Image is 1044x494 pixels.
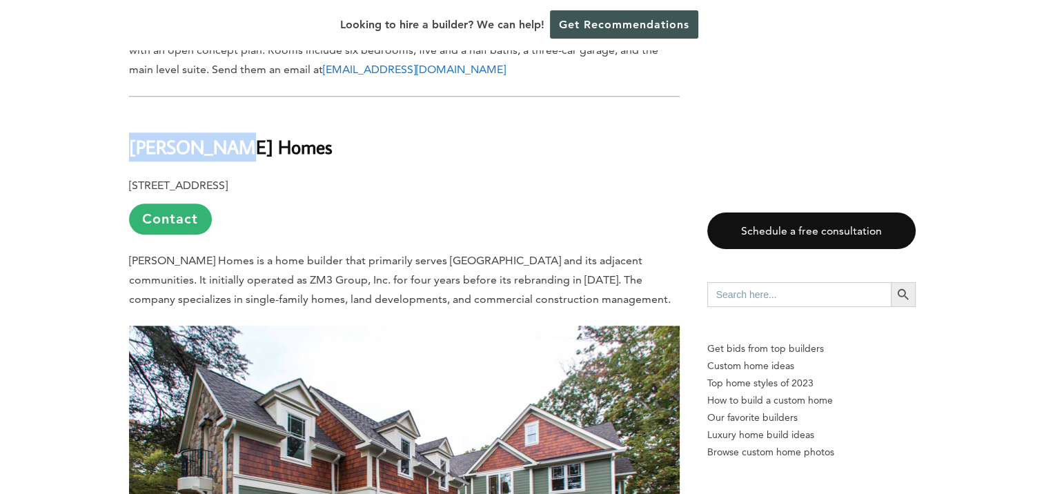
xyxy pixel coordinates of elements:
a: Schedule a free consultation [707,213,916,249]
b: [STREET_ADDRESS] [129,179,228,192]
a: Contact [129,204,212,235]
input: Search here... [707,282,891,307]
a: Get Recommendations [550,10,698,39]
a: Custom home ideas [707,357,916,375]
a: How to build a custom home [707,392,916,409]
a: Browse custom home photos [707,444,916,461]
p: Get bids from top builders [707,340,916,357]
a: Top home styles of 2023 [707,375,916,392]
svg: Search [896,287,911,302]
a: Luxury home build ideas [707,426,916,444]
a: [EMAIL_ADDRESS][DOMAIN_NAME] [323,63,506,76]
b: [PERSON_NAME] Homes [129,135,333,159]
span: [PERSON_NAME] Homes is a home builder that primarily serves [GEOGRAPHIC_DATA] and its adjacent co... [129,254,671,306]
a: Our favorite builders [707,409,916,426]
